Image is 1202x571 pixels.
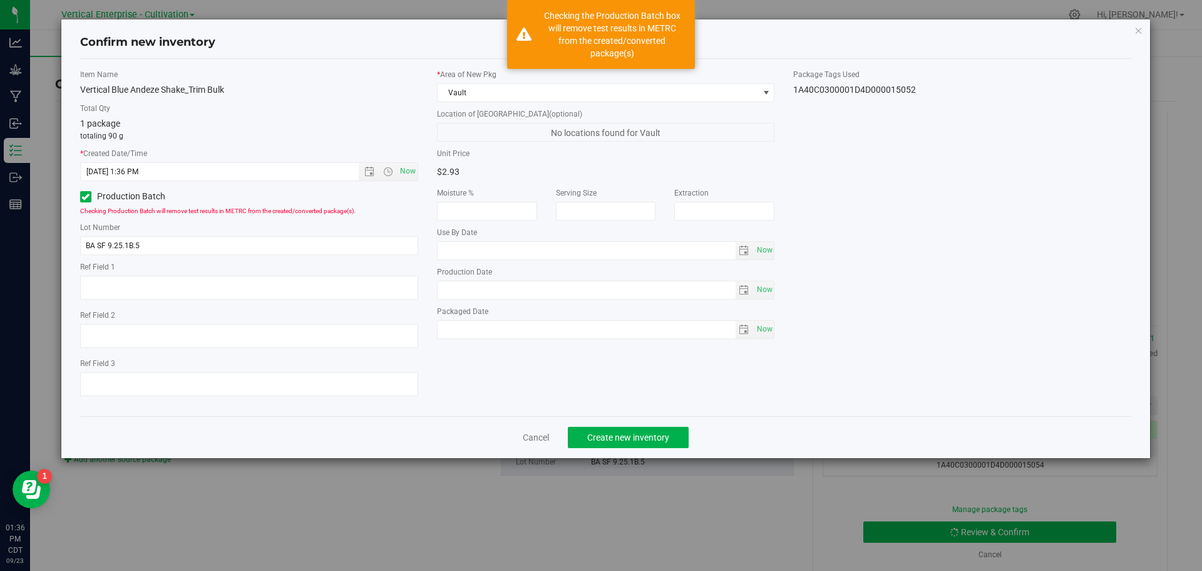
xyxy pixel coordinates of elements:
[80,222,418,233] label: Lot Number
[377,167,398,177] span: Open the time view
[736,321,754,338] span: select
[793,69,1131,80] label: Package Tags Used
[80,69,418,80] label: Item Name
[13,471,50,508] iframe: Resource center
[549,110,582,118] span: (optional)
[753,242,774,259] span: select
[80,310,418,321] label: Ref Field 2
[80,118,120,128] span: 1 package
[359,167,380,177] span: Open the date view
[793,83,1131,97] div: 1A40C0300001D4D000015052
[437,148,597,159] label: Unit Price
[753,281,774,299] span: select
[80,103,418,114] label: Total Qty
[80,207,356,214] span: Checking Production Batch will remove test results in METRC from the created/converted package(s).
[438,84,759,102] span: Vault
[523,431,549,444] a: Cancel
[80,358,418,369] label: Ref Field 3
[736,242,754,259] span: select
[736,281,754,299] span: select
[437,108,775,120] label: Location of [GEOGRAPHIC_DATA]
[568,427,689,448] button: Create new inventory
[437,123,775,142] span: No locations found for Vault
[80,148,418,159] label: Created Date/Time
[587,432,669,443] span: Create new inventory
[437,69,775,80] label: Area of New Pkg
[80,130,418,142] p: totaling 90 g
[753,321,774,338] span: select
[437,227,775,238] label: Use By Date
[397,162,418,181] span: Set Current date
[80,190,240,203] label: Production Batch
[37,469,52,484] iframe: Resource center unread badge
[674,187,774,199] label: Extraction
[437,266,775,278] label: Production Date
[437,187,537,199] label: Moisture %
[556,187,656,199] label: Serving Size
[80,83,418,97] div: Vertical Blue Andeze Shake_Trim Bulk
[538,9,686,60] div: Checking the Production Batch box will remove test results in METRC from the created/converted pa...
[437,162,597,181] div: $2.93
[437,306,775,317] label: Packaged Date
[754,241,775,259] span: Set Current date
[80,34,215,51] h4: Confirm new inventory
[80,261,418,273] label: Ref Field 1
[754,281,775,299] span: Set Current date
[754,320,775,338] span: Set Current date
